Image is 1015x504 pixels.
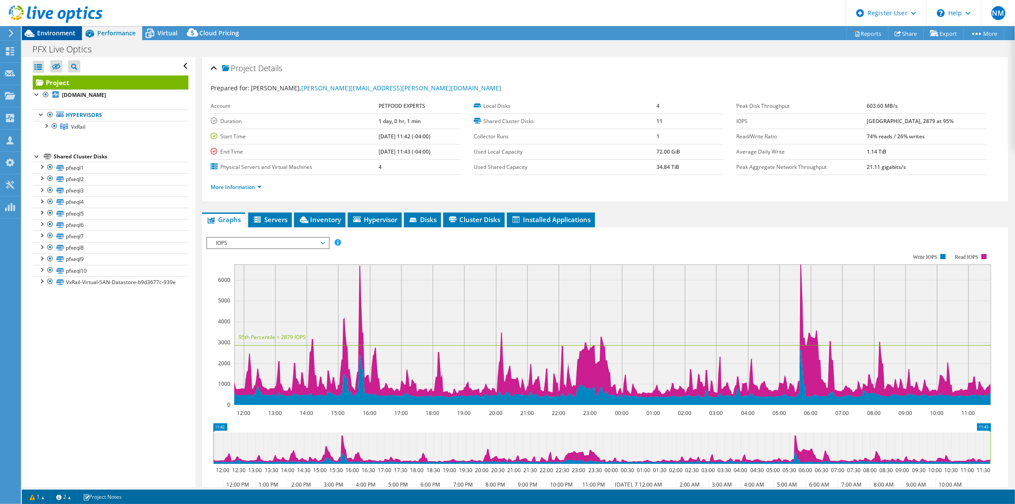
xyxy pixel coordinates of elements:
b: 11 [656,117,663,125]
text: 14:00 [281,466,295,474]
text: 3000 [218,339,230,346]
text: 21:30 [524,466,537,474]
text: 18:00 [426,409,440,417]
text: 05:00 [767,466,780,474]
text: 09:00 [896,466,909,474]
div: Shared Cluster Disks [54,151,188,162]
text: 17:00 [395,409,408,417]
text: 07:30 [848,466,861,474]
span: Hypervisor [352,215,397,224]
label: Physical Servers and Virtual Machines [211,163,378,171]
span: Cloud Pricing [199,29,239,37]
a: Export [923,27,964,40]
a: Reports [847,27,889,40]
text: 09:00 [899,409,912,417]
a: pfxeql6 [33,219,188,230]
text: 00:00 [605,466,619,474]
text: 10:00 [929,466,942,474]
a: Project [33,75,188,89]
a: [DOMAIN_NAME] [33,89,188,101]
text: 06:30 [815,466,829,474]
text: 95th Percentile = 2879 IOPS [239,333,306,341]
text: 08:00 [864,466,877,474]
span: Virtual [157,29,178,37]
a: pfxeql5 [33,208,188,219]
text: 02:30 [686,466,699,474]
span: Cluster Disks [448,215,500,224]
span: Installed Applications [511,215,591,224]
text: 01:00 [647,409,660,417]
text: 12:00 [237,409,251,417]
text: 22:00 [540,466,554,474]
text: 18:30 [427,466,441,474]
a: pfxeql10 [33,265,188,276]
a: More Information [211,183,262,191]
text: 06:00 [799,466,813,474]
text: Write IOPS [913,254,938,260]
label: Local Disks [474,102,656,110]
text: 02:00 [670,466,683,474]
label: Prepared for: [211,84,249,92]
text: 08:30 [880,466,893,474]
span: Performance [97,29,136,37]
text: 14:30 [297,466,311,474]
a: 1 [24,491,51,502]
span: VxRail [71,123,85,130]
text: 19:00 [443,466,457,474]
text: 23:00 [572,466,586,474]
text: 10:30 [945,466,958,474]
a: Hypervisors [33,110,188,121]
text: 08:00 [868,409,881,417]
text: 11:00 [962,409,975,417]
label: Duration [211,117,378,126]
a: Share [888,27,924,40]
text: 04:00 [734,466,748,474]
label: Collector Runs [474,132,656,141]
a: Project Notes [77,491,128,502]
b: 34.84 TiB [656,163,679,171]
text: 13:00 [269,409,282,417]
text: 07:00 [831,466,845,474]
text: 14:00 [300,409,314,417]
text: 13:00 [249,466,262,474]
b: [GEOGRAPHIC_DATA], 2879 at 95% [867,117,953,125]
a: VxRail-Virtual-SAN-Datastore-b9d3677c-939e [33,276,188,288]
text: 16:00 [346,466,359,474]
text: 15:00 [331,409,345,417]
span: Inventory [298,215,341,224]
text: 17:30 [394,466,408,474]
a: More [964,27,1004,40]
label: End Time [211,147,378,156]
text: 04:30 [751,466,764,474]
text: 03:00 [702,466,715,474]
text: 16:30 [362,466,376,474]
text: 20:00 [475,466,489,474]
label: Used Shared Capacity [474,163,656,171]
text: 15:00 [314,466,327,474]
text: 12:30 [232,466,246,474]
a: pfxeql3 [33,185,188,196]
a: pfxeql9 [33,254,188,265]
text: 21:00 [508,466,521,474]
label: Used Local Capacity [474,147,656,156]
text: 13:30 [265,466,279,474]
b: 1.14 TiB [867,148,886,155]
label: IOPS [736,117,867,126]
text: 21:00 [521,409,534,417]
span: Graphs [206,215,241,224]
b: 603.60 MB/s [867,102,898,110]
span: Details [258,63,282,73]
span: Disks [408,215,437,224]
b: 74% reads / 26% writes [867,133,925,140]
text: 22:30 [556,466,570,474]
span: IOPS [212,238,324,248]
text: 11:00 [961,466,974,474]
b: [DATE] 11:43 (-04:00) [379,148,431,155]
span: [PERSON_NAME], [251,84,501,92]
text: 03:30 [718,466,731,474]
a: pfxeql7 [33,230,188,242]
label: Shared Cluster Disks [474,117,656,126]
text: 01:00 [637,466,651,474]
text: 2000 [218,360,230,367]
a: pfxeql4 [33,196,188,208]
